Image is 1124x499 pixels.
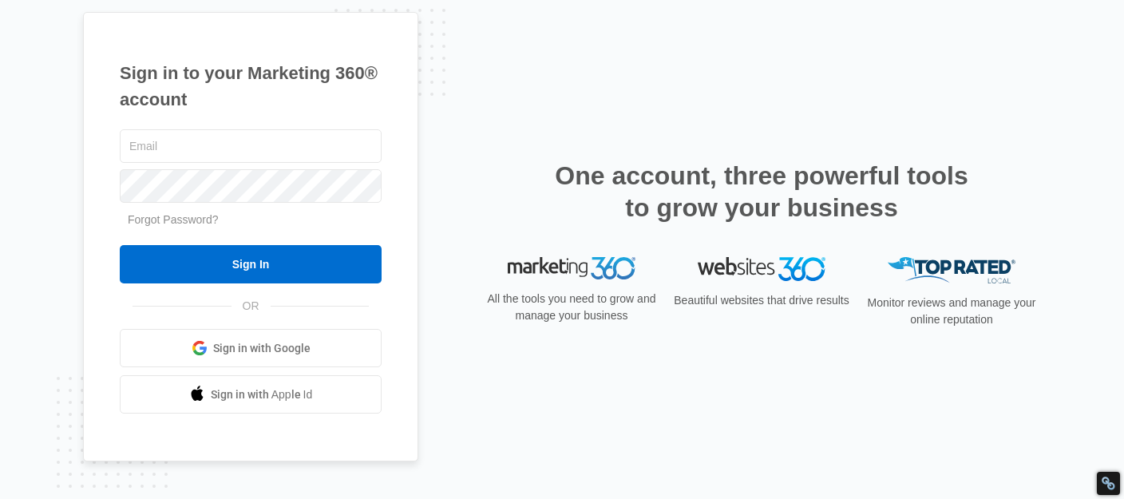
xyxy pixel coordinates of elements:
input: Email [120,129,382,163]
a: Sign in with Apple Id [120,375,382,414]
img: Top Rated Local [888,257,1015,283]
h1: Sign in to your Marketing 360® account [120,60,382,113]
span: Sign in with Google [213,340,311,357]
h2: One account, three powerful tools to grow your business [550,160,973,224]
a: Sign in with Google [120,329,382,367]
a: Forgot Password? [128,213,219,226]
span: Sign in with Apple Id [211,386,313,403]
p: Monitor reviews and manage your online reputation [862,295,1041,328]
img: Marketing 360 [508,257,635,279]
span: OR [232,298,271,315]
p: All the tools you need to grow and manage your business [482,291,661,324]
p: Beautiful websites that drive results [672,292,851,309]
input: Sign In [120,245,382,283]
img: Websites 360 [698,257,825,280]
div: Restore Info Box &#10;&#10;NoFollow Info:&#10; META-Robots NoFollow: &#09;true&#10; META-Robots N... [1101,476,1116,491]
